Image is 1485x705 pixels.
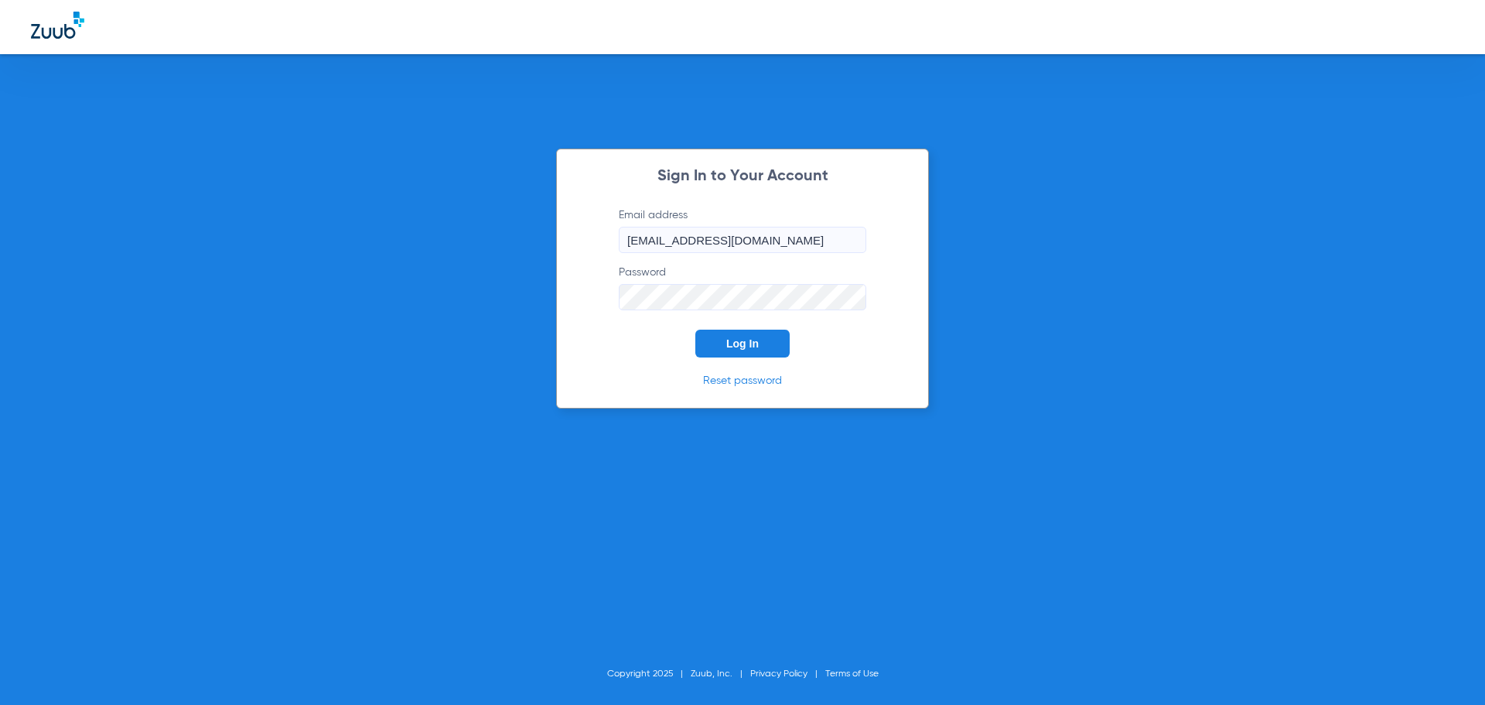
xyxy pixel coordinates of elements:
[691,666,750,682] li: Zuub, Inc.
[750,669,807,679] a: Privacy Policy
[619,207,866,253] label: Email address
[607,666,691,682] li: Copyright 2025
[726,337,759,350] span: Log In
[596,169,889,184] h2: Sign In to Your Account
[825,669,879,679] a: Terms of Use
[703,375,782,386] a: Reset password
[619,227,866,253] input: Email address
[619,265,866,310] label: Password
[619,284,866,310] input: Password
[31,12,84,39] img: Zuub Logo
[695,330,790,358] button: Log In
